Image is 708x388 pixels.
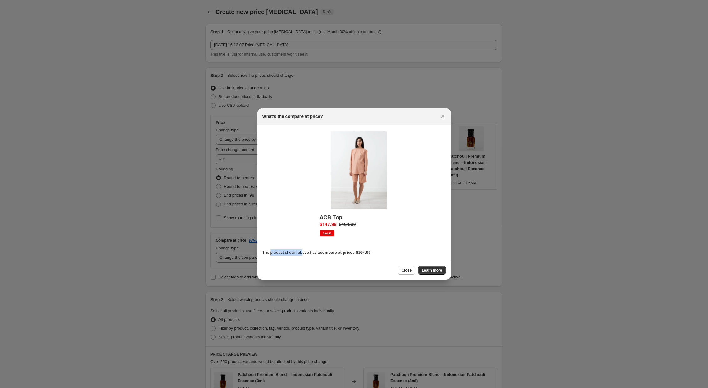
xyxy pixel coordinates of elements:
a: Learn more [418,266,446,275]
h2: What's the compare at price? [262,113,323,120]
span: Learn more [422,268,442,273]
b: $164.99 [356,250,370,255]
img: Compare at price example [315,130,393,244]
p: The product shown above has a of . [262,249,446,256]
span: Close [401,268,412,273]
b: compare at price [320,250,353,255]
button: Close [439,112,447,121]
button: Close [398,266,415,275]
